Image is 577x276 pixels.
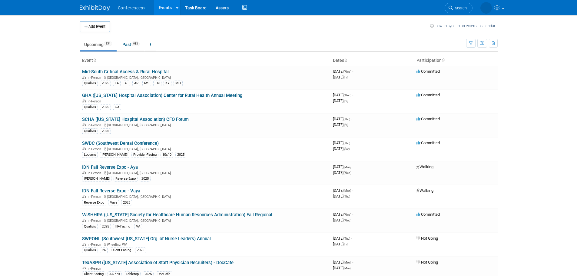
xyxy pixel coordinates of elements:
[82,248,98,253] div: Qualivis
[174,81,183,86] div: MO
[114,176,138,181] div: Reverse Expo
[123,81,130,86] div: AL
[88,76,103,80] span: In-Person
[416,165,433,169] span: Walking
[352,188,353,193] span: -
[132,81,140,86] div: AR
[343,118,350,121] span: (Thu)
[88,171,103,175] span: In-Person
[430,24,498,28] a: How to sync to an external calendar...
[82,176,111,181] div: [PERSON_NAME]
[88,147,103,151] span: In-Person
[453,6,467,10] span: Search
[333,218,351,222] span: [DATE]
[333,170,351,175] span: [DATE]
[333,117,352,121] span: [DATE]
[82,99,86,102] img: In-Person Event
[82,224,98,229] div: Qualivis
[108,200,119,205] div: Vaya
[82,200,106,205] div: Reverse Expo
[175,152,186,158] div: 2025
[333,146,350,151] span: [DATE]
[343,267,351,270] span: (Mon)
[480,2,492,14] img: Stephanie Donley
[82,128,98,134] div: Qualivis
[343,219,351,222] span: (Wed)
[82,81,98,86] div: Qualivis
[343,213,351,216] span: (Wed)
[333,93,353,97] span: [DATE]
[140,176,151,181] div: 2025
[82,146,328,151] div: [GEOGRAPHIC_DATA], [GEOGRAPHIC_DATA]
[82,105,98,110] div: Qualivis
[352,260,353,264] span: -
[351,236,352,241] span: -
[333,69,353,74] span: [DATE]
[82,93,242,98] a: GHA ([US_STATE] Hospital Association) Center for Rural Health Annual Meeting
[153,81,161,86] div: TN
[100,248,108,253] div: PA
[416,260,438,264] span: Not Going
[343,261,351,264] span: (Mon)
[343,195,350,198] span: (Thu)
[82,69,169,75] a: Mid-South Critical Access & Rural Hospital
[113,81,121,86] div: LA
[333,75,348,79] span: [DATE]
[104,42,112,46] span: 154
[416,69,440,74] span: Committed
[333,260,353,264] span: [DATE]
[100,81,111,86] div: 2025
[82,76,86,79] img: In-Person Event
[80,21,110,32] button: Add Event
[100,224,111,229] div: 2025
[333,122,348,127] span: [DATE]
[118,39,144,50] a: Past983
[82,218,328,223] div: [GEOGRAPHIC_DATA], [GEOGRAPHIC_DATA]
[80,5,110,11] img: ExhibitDay
[82,75,328,80] div: [GEOGRAPHIC_DATA], [GEOGRAPHIC_DATA]
[343,243,348,246] span: (Fri)
[352,93,353,97] span: -
[82,147,86,150] img: In-Person Event
[100,105,111,110] div: 2025
[131,152,158,158] div: Provider-Facing
[161,152,173,158] div: 10x10
[414,55,498,66] th: Participation
[416,236,438,241] span: Not Going
[82,242,328,247] div: Wheeling, WV
[121,200,132,205] div: 2025
[80,39,117,50] a: Upcoming154
[442,58,445,63] a: Sort by Participation Type
[82,260,234,265] a: TexASPR ([US_STATE] Association of Staff Physician Recruiters) - DocCafe
[333,165,353,169] span: [DATE]
[82,170,328,175] div: [GEOGRAPHIC_DATA], [GEOGRAPHIC_DATA]
[100,128,111,134] div: 2025
[135,248,146,253] div: 2025
[416,117,440,121] span: Committed
[82,152,98,158] div: Locums
[82,141,159,146] a: SWDC (Southwest Dental Conference)
[351,141,352,145] span: -
[343,70,351,73] span: (Wed)
[330,55,414,66] th: Dates
[82,267,86,270] img: In-Person Event
[343,76,348,79] span: (Fri)
[352,165,353,169] span: -
[343,141,350,145] span: (Thu)
[88,267,103,271] span: In-Person
[333,212,353,217] span: [DATE]
[333,242,348,246] span: [DATE]
[333,194,350,198] span: [DATE]
[333,266,351,270] span: [DATE]
[343,94,351,97] span: (Wed)
[343,99,348,103] span: (Fri)
[343,165,351,169] span: (Mon)
[333,141,352,145] span: [DATE]
[88,219,103,223] span: In-Person
[113,224,132,229] div: HR-Facing
[93,58,96,63] a: Sort by Event Name
[416,93,440,97] span: Committed
[164,81,171,86] div: KY
[80,55,330,66] th: Event
[333,98,348,103] span: [DATE]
